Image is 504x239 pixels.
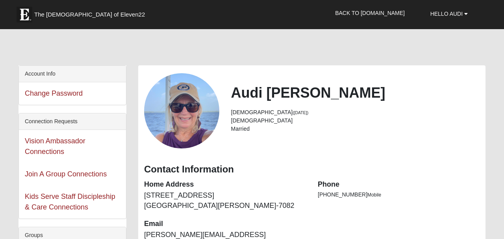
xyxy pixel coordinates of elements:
h3: Contact Information [144,164,480,175]
li: Married [231,125,480,133]
span: The [DEMOGRAPHIC_DATA] of Eleven22 [34,11,145,19]
dd: [STREET_ADDRESS] [GEOGRAPHIC_DATA][PERSON_NAME]-7082 [144,191,306,211]
dt: Phone [318,180,480,190]
li: [PHONE_NUMBER] [318,191,480,199]
a: Join A Group Connections [25,170,107,178]
a: Change Password [25,89,83,97]
div: Connection Requests [19,113,126,130]
a: View Fullsize Photo [144,106,219,114]
li: [DEMOGRAPHIC_DATA] [231,108,480,117]
div: Account Info [19,66,126,82]
dt: Email [144,219,306,229]
a: Hello Audi [424,4,474,24]
a: Kids Serve Staff Discipleship & Care Connections [25,193,115,211]
a: Vision Ambassador Connections [25,137,85,156]
dt: Home Address [144,180,306,190]
h2: Audi [PERSON_NAME] [231,84,480,101]
span: Hello Audi [430,11,463,17]
small: ([DATE]) [293,110,308,115]
a: Back to [DOMAIN_NAME] [329,3,411,23]
li: [DEMOGRAPHIC_DATA] [231,117,480,125]
a: The [DEMOGRAPHIC_DATA] of Eleven22 [13,3,170,22]
span: Mobile [367,192,381,198]
img: Eleven22 logo [17,7,32,22]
